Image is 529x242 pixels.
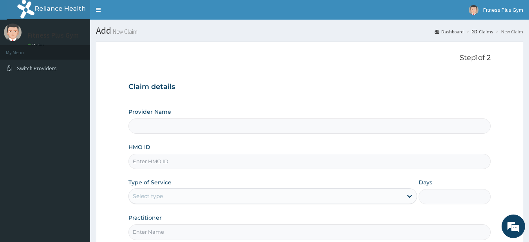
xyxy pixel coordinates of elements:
label: Days [419,178,432,186]
label: Type of Service [128,178,172,186]
span: Fitness Plus Gym [483,6,523,13]
input: Enter HMO ID [128,154,491,169]
li: New Claim [494,28,523,35]
h3: Claim details [128,83,491,91]
p: Fitness Plus Gym [27,32,79,39]
input: Enter Name [128,224,491,240]
label: Provider Name [128,108,171,116]
a: Dashboard [435,28,464,35]
span: Switch Providers [17,65,57,72]
a: Online [27,43,46,48]
small: New Claim [111,29,137,35]
img: User Image [4,24,22,41]
div: Select type [133,192,163,200]
label: HMO ID [128,143,150,151]
p: Step 1 of 2 [128,54,491,62]
label: Practitioner [128,214,162,222]
img: User Image [469,5,478,15]
h1: Add [96,25,523,36]
a: Claims [472,28,493,35]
